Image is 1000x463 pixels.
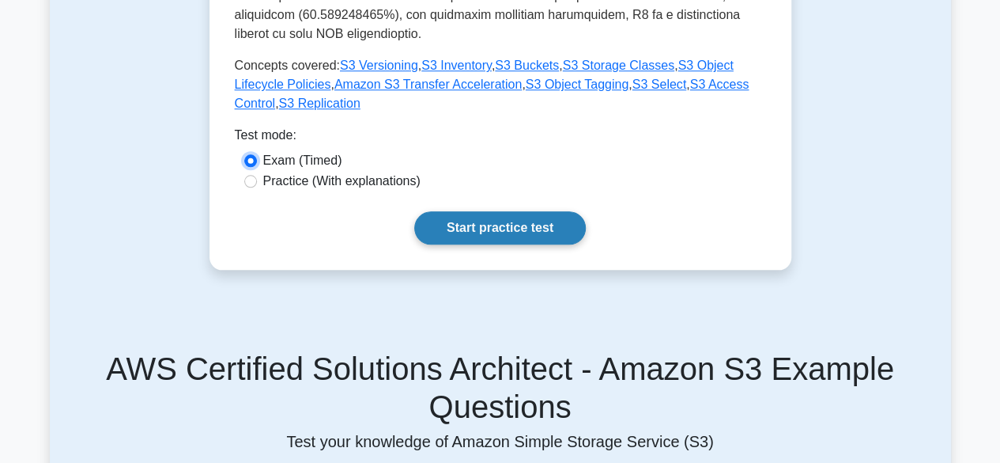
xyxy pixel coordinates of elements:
a: S3 Inventory [421,59,492,72]
a: S3 Storage Classes [563,59,674,72]
a: S3 Buckets [495,59,559,72]
a: S3 Object Tagging [526,78,628,91]
label: Practice (With explanations) [263,172,421,191]
a: Start practice test [414,211,586,245]
a: S3 Select [632,78,686,91]
a: S3 Versioning [340,59,418,72]
a: S3 Replication [279,97,360,110]
p: Test your knowledge of Amazon Simple Storage Service (S3) [59,432,942,451]
p: Concepts covered: , , , , , , , , , [235,56,766,113]
a: Amazon S3 Transfer Acceleration [334,78,522,91]
h5: AWS Certified Solutions Architect - Amazon S3 Example Questions [59,350,942,426]
div: Test mode: [235,126,766,151]
label: Exam (Timed) [263,151,342,170]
